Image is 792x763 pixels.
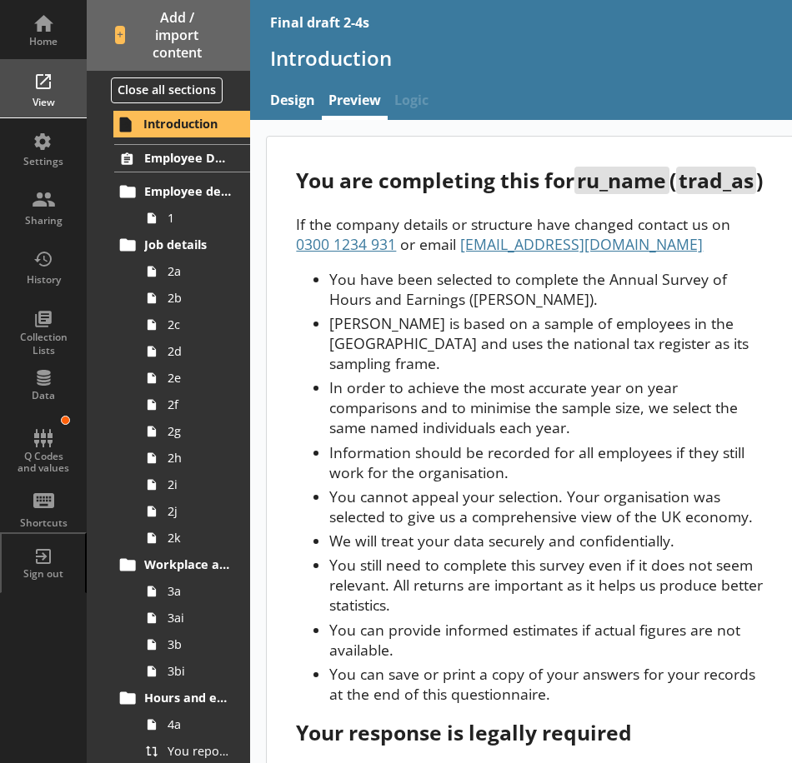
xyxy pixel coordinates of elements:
[168,503,232,519] span: 2j
[143,116,233,132] span: Introduction
[114,551,250,578] a: Workplace and Home Postcodes
[168,663,232,679] span: 3bi
[168,743,232,759] span: You reported [employee name]'s pay period that included [Reference Date] to be [Untitled answer]....
[140,391,250,418] a: 2f
[168,263,232,279] span: 2a
[14,331,73,357] div: Collection Lists
[296,167,766,194] div: You are completing this for ( )
[115,9,223,61] span: Add / import content
[140,205,250,232] a: 1
[14,96,73,109] div: View
[122,178,250,232] li: Employee details1
[329,313,766,373] li: [PERSON_NAME] is based on a sample of employees in the [GEOGRAPHIC_DATA] and uses the national ta...
[114,685,250,711] a: Hours and earnings
[140,605,250,631] a: 3ai
[460,234,703,254] span: [EMAIL_ADDRESS][DOMAIN_NAME]
[114,178,250,205] a: Employee details
[114,232,250,258] a: Job details
[140,365,250,391] a: 2e
[140,578,250,605] a: 3a
[329,486,766,526] li: You cannot appeal your selection. Your organisation was selected to give us a comprehensive view ...
[168,583,232,599] span: 3a
[140,285,250,312] a: 2b
[676,167,756,194] span: trad_as
[14,389,73,402] div: Data
[296,719,766,746] div: Your response is legally required
[140,631,250,658] a: 3b
[144,237,233,252] span: Job details
[14,214,73,227] div: Sharing
[168,450,232,466] span: 2h
[111,77,223,103] button: Close all sections
[140,418,250,445] a: 2g
[14,567,73,581] div: Sign out
[168,530,232,546] span: 2k
[144,690,233,706] span: Hours and earnings
[140,258,250,285] a: 2a
[168,636,232,652] span: 3b
[329,442,766,482] li: Information should be recorded for all employees if they still work for the organisation.
[263,84,322,120] a: Design
[144,150,233,166] span: Employee Details for [employee_name]
[140,658,250,685] a: 3bi
[14,516,73,530] div: Shortcuts
[114,144,250,172] a: Employee Details for [employee_name]
[168,290,232,306] span: 2b
[168,610,232,626] span: 3ai
[168,476,232,492] span: 2i
[168,343,232,359] span: 2d
[388,84,435,120] span: Logic
[322,84,388,120] a: Preview
[329,555,766,615] li: You still need to complete this survey even if it does not seem relevant. All returns are importa...
[144,183,233,199] span: Employee details
[14,273,73,287] div: History
[168,370,232,386] span: 2e
[296,234,396,254] span: 0300 1234 931
[140,312,250,338] a: 2c
[122,551,250,685] li: Workplace and Home Postcodes3a3ai3b3bi
[168,317,232,332] span: 2c
[144,556,233,572] span: Workplace and Home Postcodes
[270,13,369,32] div: Final draft 2-4s
[140,471,250,498] a: 2i
[168,423,232,439] span: 2g
[140,711,250,738] a: 4a
[329,269,766,309] li: You have been selected to complete the Annual Survey of Hours and Earnings ([PERSON_NAME]).
[122,232,250,551] li: Job details2a2b2c2d2e2f2g2h2i2j2k
[14,35,73,48] div: Home
[140,498,250,525] a: 2j
[329,531,766,551] li: We will treat your data securely and confidentially.
[329,377,766,437] li: In order to achieve the most accurate year on year comparisons and to minimise the sample size, w...
[14,155,73,168] div: Settings
[140,338,250,365] a: 2d
[329,620,766,660] li: You can provide informed estimates if actual figures are not available.
[574,167,669,194] span: ru_name
[113,111,250,137] a: Introduction
[140,525,250,551] a: 2k
[168,396,232,412] span: 2f
[14,451,73,475] div: Q Codes and values
[168,716,232,732] span: 4a
[329,664,766,704] li: You can save or print a copy of your answers for your records at the end of this questionnaire.
[140,445,250,471] a: 2h
[168,210,232,226] span: 1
